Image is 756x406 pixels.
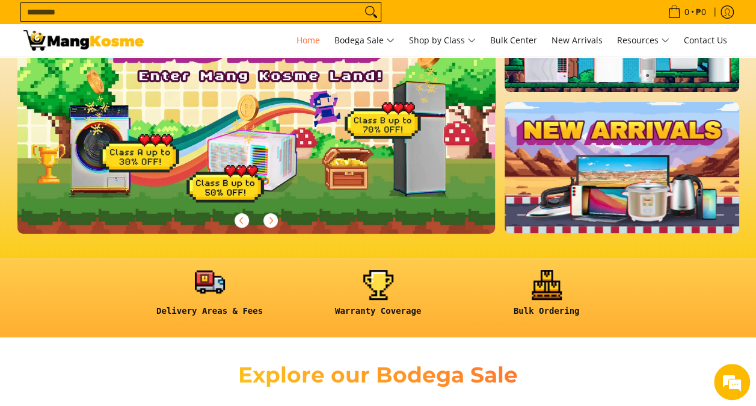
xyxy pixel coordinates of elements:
span: Bodega Sale [334,33,395,48]
img: <h6><strong>Delivery Areas & Fees</strong></h6> [195,267,225,297]
span: Resources [617,33,669,48]
span: Shop by Class [409,33,476,48]
a: <h6><strong>Delivery Areas & Fees</strong></h6> [132,270,288,326]
nav: Main Menu [156,24,733,57]
a: Resources [611,24,675,57]
img: Mang Kosme: Your Home Appliances Warehouse Sale Partner! [23,30,144,51]
span: 0 [683,8,691,16]
button: Next [257,207,284,234]
span: New Arrivals [552,34,603,46]
span: ₱0 [694,8,708,16]
a: <h6><strong>Warranty Coverage</strong></h6> [300,270,456,326]
button: Previous [229,207,255,234]
a: Shop by Class [403,24,482,57]
h2: Explore our Bodega Sale [204,361,553,389]
a: Home [290,24,326,57]
button: Search [361,3,381,21]
a: <h6><strong>Bulk Ordering</strong></h6> [469,270,625,326]
span: Bulk Center [490,34,537,46]
a: Bodega Sale [328,24,401,57]
a: Bulk Center [484,24,543,57]
a: Contact Us [678,24,733,57]
span: Home [297,34,320,46]
span: • [664,5,710,19]
a: New Arrivals [545,24,609,57]
span: Contact Us [684,34,727,46]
